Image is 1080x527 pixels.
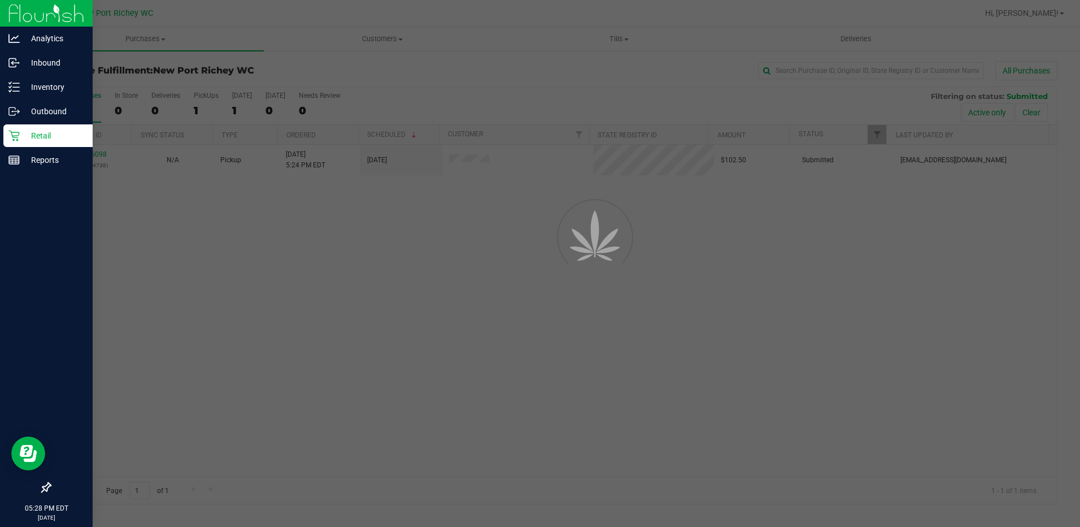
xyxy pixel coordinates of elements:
[11,437,45,470] iframe: Resource center
[8,33,20,44] inline-svg: Analytics
[20,56,88,70] p: Inbound
[5,503,88,513] p: 05:28 PM EDT
[8,130,20,141] inline-svg: Retail
[20,32,88,45] p: Analytics
[20,129,88,142] p: Retail
[8,81,20,93] inline-svg: Inventory
[8,106,20,117] inline-svg: Outbound
[8,154,20,166] inline-svg: Reports
[8,57,20,68] inline-svg: Inbound
[20,153,88,167] p: Reports
[20,105,88,118] p: Outbound
[5,513,88,522] p: [DATE]
[20,80,88,94] p: Inventory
